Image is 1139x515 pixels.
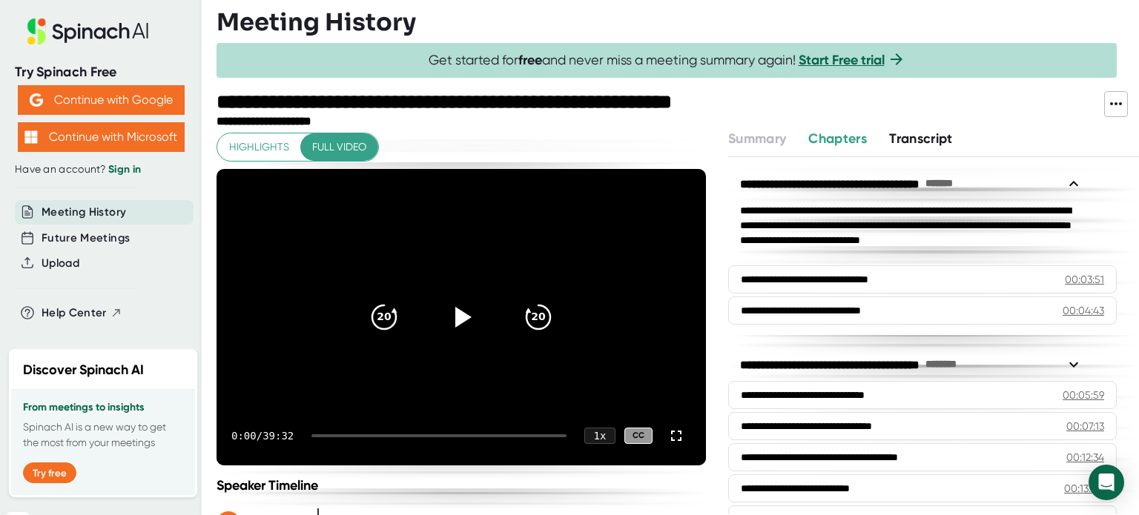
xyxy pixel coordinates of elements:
div: 1 x [584,428,615,444]
span: Full video [312,138,366,156]
div: 00:04:43 [1063,303,1104,318]
button: Transcript [889,129,953,149]
button: Help Center [42,305,122,322]
div: Have an account? [15,163,187,176]
div: 0:00 / 39:32 [231,430,294,442]
h3: From meetings to insights [23,402,183,413]
button: Meeting History [42,204,126,221]
span: Summary [728,130,786,147]
div: Try Spinach Free [15,64,187,81]
div: Speaker Timeline [217,477,706,494]
div: 00:12:34 [1066,450,1104,465]
div: CC [624,428,653,445]
span: Transcript [889,130,953,147]
a: Start Free trial [799,52,885,68]
div: 00:07:13 [1066,419,1104,433]
div: 00:05:59 [1063,388,1104,402]
p: Spinach AI is a new way to get the most from your meetings [23,419,183,451]
div: 00:13:00 [1064,481,1104,496]
span: Highlights [229,138,289,156]
h3: Meeting History [217,8,416,36]
h2: Discover Spinach AI [23,360,144,380]
span: Get started for and never miss a meeting summary again! [429,52,905,69]
a: Sign in [108,163,141,176]
span: Chapters [808,130,867,147]
button: Future Meetings [42,230,130,247]
b: free [518,52,542,68]
button: Try free [23,462,76,483]
span: Help Center [42,305,107,322]
button: Chapters [808,129,867,149]
button: Highlights [217,133,301,161]
div: 00:03:51 [1065,272,1104,287]
button: Continue with Microsoft [18,122,185,152]
button: Continue with Google [18,85,185,115]
button: Upload [42,255,79,272]
button: Summary [728,129,786,149]
div: Open Intercom Messenger [1089,465,1124,500]
img: Aehbyd4JwY73AAAAAElFTkSuQmCC [30,93,43,107]
button: Full video [300,133,378,161]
